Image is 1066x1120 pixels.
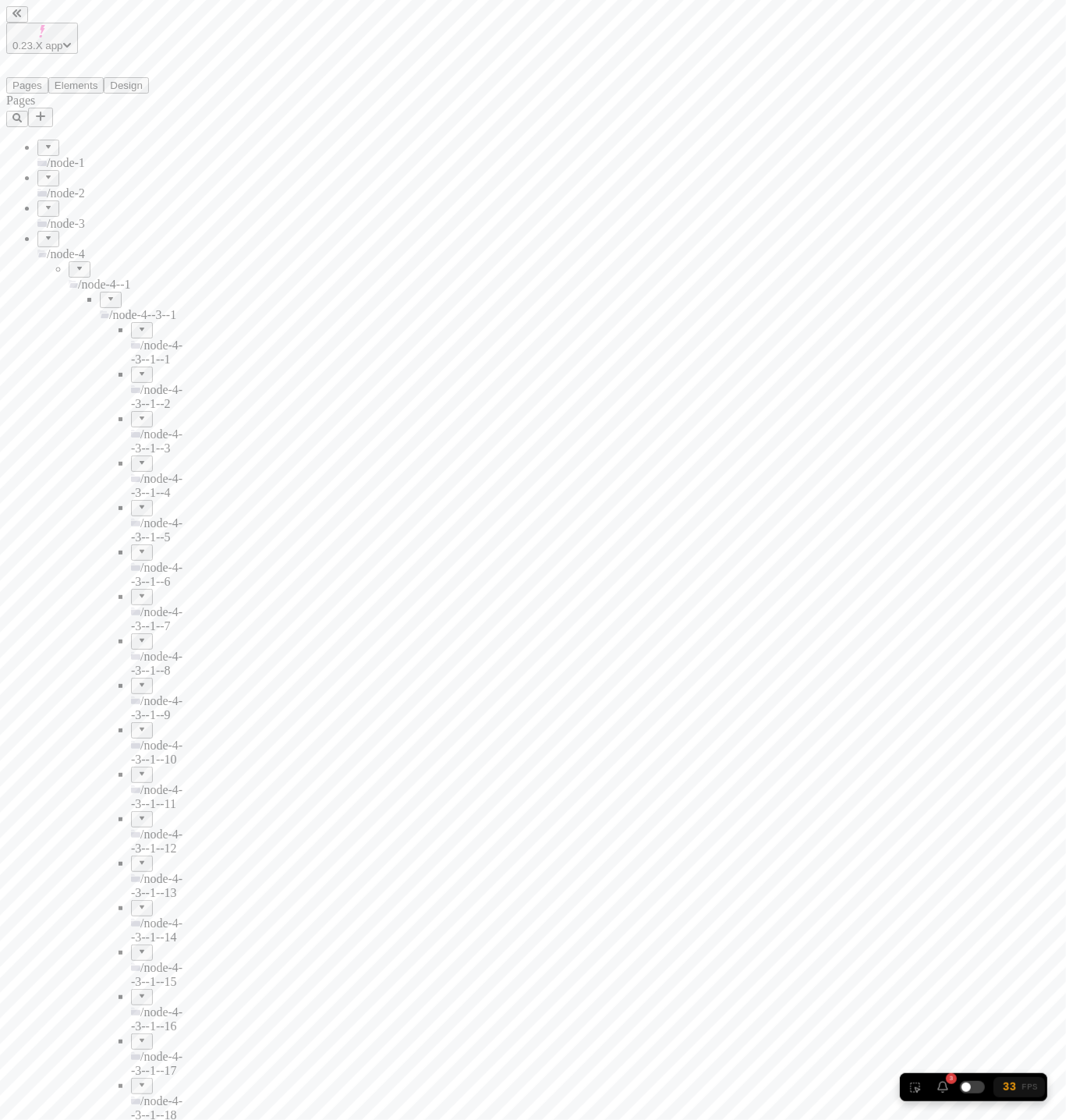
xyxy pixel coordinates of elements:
span: /node-2 [47,186,85,200]
button: Design [104,77,149,94]
button: Add new [28,108,53,127]
span: /node-4--3--1--8 [131,650,182,677]
span: /node-4--3--1--9 [131,694,182,721]
span: /node-4--3--1--12 [131,828,182,855]
p: Cookie Test Route [6,12,228,27]
span: /node-4--3--1--17 [131,1050,182,1077]
span: /node-4--3--1--10 [131,739,182,766]
span: /node-4--3--1--2 [131,383,182,410]
span: /node-4--3--1--15 [131,961,182,988]
span: /node-1 [47,156,85,169]
span: /node-4--3--1--11 [131,783,182,810]
span: 0.23.X app [12,40,62,51]
span: /node-4--3--1--3 [131,427,182,455]
span: /node-4--3--1 [109,308,176,321]
button: Elements [48,77,104,94]
span: /node-4--3--1--5 [131,516,182,544]
span: /node-4--1 [78,278,131,291]
button: Pages [6,77,48,94]
span: /node-4--3--1--6 [131,561,182,588]
span: /node-4--3--1--16 [131,1005,182,1033]
span: /node-4 [47,247,85,261]
span: /node-3 [47,217,85,230]
span: /node-4--3--1--4 [131,472,182,499]
button: 0.23.X app [6,23,78,54]
div: Pages [6,94,193,108]
span: /node-4--3--1--14 [131,916,182,944]
span: /node-4--3--1--13 [131,872,182,899]
span: /node-4--3--1--7 [131,605,182,633]
span: /node-4--3--1--1 [131,338,182,366]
